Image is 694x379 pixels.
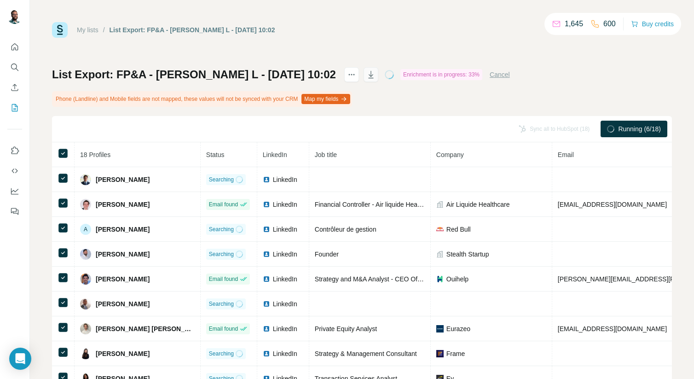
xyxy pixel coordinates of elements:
li: / [103,25,105,35]
button: My lists [7,99,22,116]
span: [PERSON_NAME] [96,225,150,234]
img: Avatar [7,9,22,24]
span: Strategy & Management Consultant [315,350,417,357]
span: Job title [315,151,337,158]
div: Enrichment is in progress: 33% [400,69,482,80]
button: Enrich CSV [7,79,22,96]
img: Surfe Logo [52,22,68,38]
span: [PERSON_NAME] [96,299,150,309]
img: LinkedIn logo [263,201,270,208]
img: LinkedIn logo [263,226,270,233]
div: A [80,224,91,235]
span: [PERSON_NAME] [96,175,150,184]
h1: List Export: FP&A - [PERSON_NAME] L - [DATE] 10:02 [52,67,336,82]
span: Frame [446,349,465,358]
img: company-logo [436,226,444,233]
img: LinkedIn logo [263,300,270,308]
span: Eurazeo [446,324,470,333]
span: 18 Profiles [80,151,110,158]
span: Email found [209,325,238,333]
span: Contrôleur de gestion [315,226,376,233]
span: LinkedIn [273,324,297,333]
span: Stealth Startup [446,250,489,259]
span: Searching [209,225,234,233]
span: Status [206,151,225,158]
button: actions [344,67,359,82]
img: company-logo [436,350,444,357]
span: Searching [209,300,234,308]
img: Avatar [80,274,91,285]
span: Strategy and M&A Analyst - CEO Office member [315,275,453,283]
span: Private Equity Analyst [315,325,377,332]
img: Avatar [80,249,91,260]
button: Cancel [490,70,510,79]
span: LinkedIn [273,349,297,358]
span: [PERSON_NAME] [96,250,150,259]
img: LinkedIn logo [263,350,270,357]
button: Buy credits [631,17,674,30]
span: Searching [209,350,234,358]
span: Searching [209,175,234,184]
span: Company [436,151,464,158]
button: Use Surfe API [7,163,22,179]
img: LinkedIn logo [263,325,270,332]
button: Quick start [7,39,22,55]
span: [PERSON_NAME] [PERSON_NAME] [96,324,195,333]
span: Running (6/18) [618,124,661,134]
span: LinkedIn [273,274,297,284]
span: LinkedIn [273,250,297,259]
a: My lists [77,26,98,34]
img: LinkedIn logo [263,275,270,283]
img: Avatar [80,174,91,185]
span: LinkedIn [273,299,297,309]
span: LinkedIn [273,200,297,209]
div: List Export: FP&A - [PERSON_NAME] L - [DATE] 10:02 [110,25,275,35]
img: Avatar [80,298,91,309]
button: Map my fields [301,94,350,104]
span: LinkedIn [263,151,287,158]
button: Search [7,59,22,76]
span: Email found [209,200,238,209]
p: 600 [603,18,616,29]
img: Avatar [80,323,91,334]
img: Avatar [80,199,91,210]
span: Ouihelp [446,274,468,284]
span: Founder [315,251,339,258]
span: Email found [209,275,238,283]
span: Red Bull [446,225,471,234]
span: [PERSON_NAME] [96,274,150,284]
span: [PERSON_NAME] [96,200,150,209]
span: [EMAIL_ADDRESS][DOMAIN_NAME] [558,325,667,332]
div: Open Intercom Messenger [9,348,31,370]
button: Dashboard [7,183,22,199]
span: LinkedIn [273,225,297,234]
p: 1,645 [565,18,583,29]
span: Air Liquide Healthcare [446,200,510,209]
img: LinkedIn logo [263,176,270,183]
button: Feedback [7,203,22,220]
span: Financial Controller - Air liquide Healthcare - Pharmadom [315,201,478,208]
span: [PERSON_NAME] [96,349,150,358]
span: Searching [209,250,234,258]
span: LinkedIn [273,175,297,184]
button: Use Surfe on LinkedIn [7,142,22,159]
span: Email [558,151,574,158]
img: Avatar [80,348,91,359]
span: [EMAIL_ADDRESS][DOMAIN_NAME] [558,201,667,208]
img: LinkedIn logo [263,251,270,258]
div: Phone (Landline) and Mobile fields are not mapped, these values will not be synced with your CRM [52,91,352,107]
img: company-logo [436,325,444,332]
img: company-logo [436,275,444,283]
